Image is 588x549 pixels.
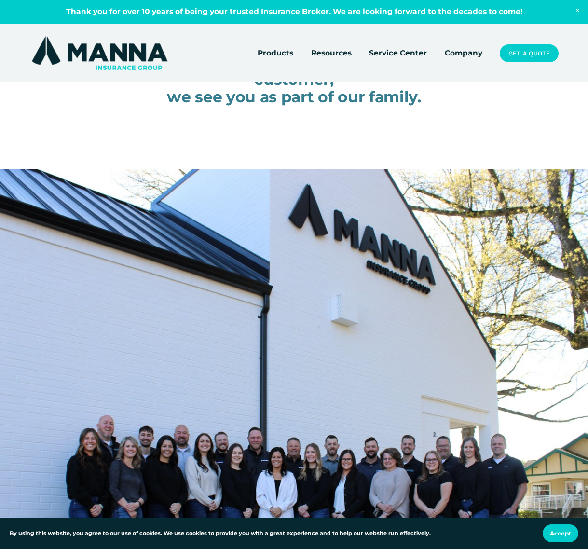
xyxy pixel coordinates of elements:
[311,47,352,59] span: Resources
[10,529,431,538] p: By using this website, you agree to our use of cookies. We use cookies to provide you with a grea...
[258,46,293,60] a: folder dropdown
[155,53,438,106] span: You’re not just a number to us. As a customer, we see you as part of our family.
[445,46,482,60] a: Company
[29,34,170,72] img: Manna Insurance Group
[543,524,578,542] button: Accept
[550,530,571,537] span: Accept
[500,44,559,63] a: Get a Quote
[369,46,427,60] a: Service Center
[258,47,293,59] span: Products
[311,46,352,60] a: folder dropdown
